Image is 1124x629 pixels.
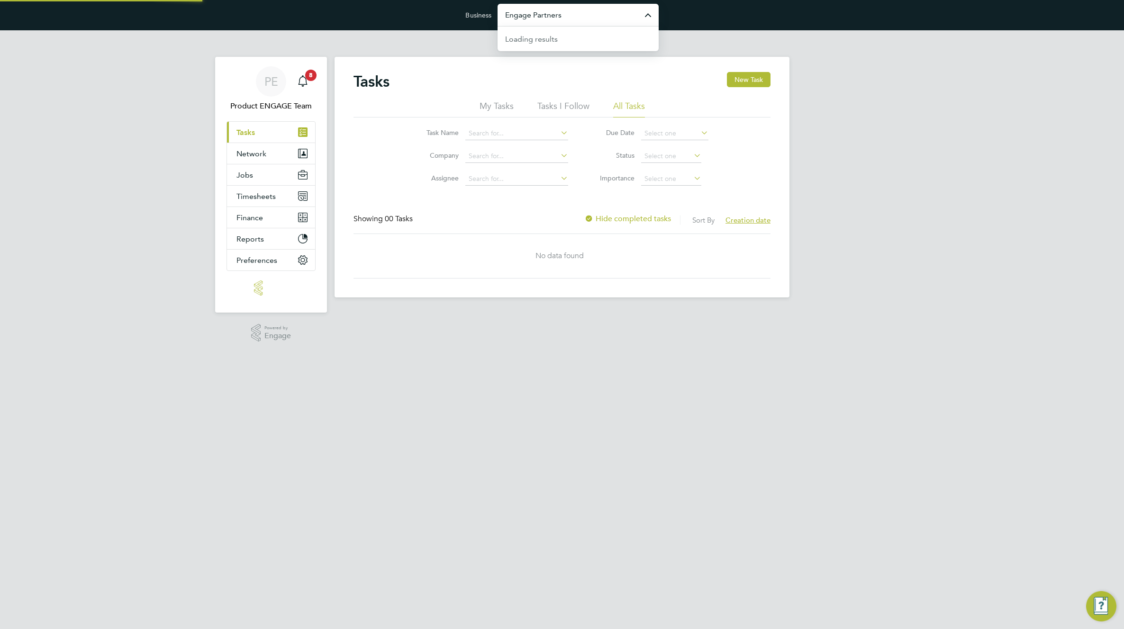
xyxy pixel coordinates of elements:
span: 00 Tasks [385,214,413,224]
input: Select one [641,127,708,140]
div: No data found [354,251,766,261]
span: Network [236,149,266,158]
a: PEProduct ENGAGE Team [227,66,316,112]
input: Select one [641,150,701,163]
input: Search for... [465,127,568,140]
span: Powered by [264,324,291,332]
label: Status [592,151,635,160]
span: Product ENGAGE Team [227,100,316,112]
nav: Main navigation [215,57,327,313]
button: Timesheets [227,186,315,207]
span: Timesheets [236,192,276,201]
span: Finance [236,213,263,222]
li: All Tasks [613,100,645,117]
a: Tasks [227,122,315,143]
img: engage-logo-retina.png [254,280,288,296]
button: Finance [227,207,315,228]
label: Task Name [416,128,459,137]
span: PE [264,75,278,88]
label: Due Date [592,128,635,137]
button: Engage Resource Center [1086,591,1116,621]
button: New Task [727,72,770,87]
a: Powered byEngage [251,324,291,342]
li: Tasks I Follow [537,100,589,117]
span: 8 [305,70,317,81]
span: Jobs [236,171,253,180]
label: Sort By [692,216,715,225]
button: Reports [227,228,315,249]
label: Business [465,11,491,19]
span: Reports [236,234,264,243]
h2: Tasks [354,72,390,91]
label: Hide completed tasks [584,214,671,224]
a: Go to home page [227,280,316,296]
input: Search for... [465,172,568,186]
span: Creation date [725,216,770,225]
span: Engage [264,332,291,340]
span: Preferences [236,256,277,265]
div: Showing [354,214,415,224]
label: Importance [592,174,635,182]
button: Jobs [227,164,315,185]
label: Company [416,151,459,160]
input: Search for... [465,150,568,163]
li: My Tasks [480,100,514,117]
span: Tasks [236,128,255,137]
button: Preferences [227,250,315,270]
a: 8 [293,66,312,97]
label: Assignee [416,174,459,182]
div: Loading results [505,34,558,45]
input: Select one [641,172,701,186]
button: Network [227,143,315,164]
